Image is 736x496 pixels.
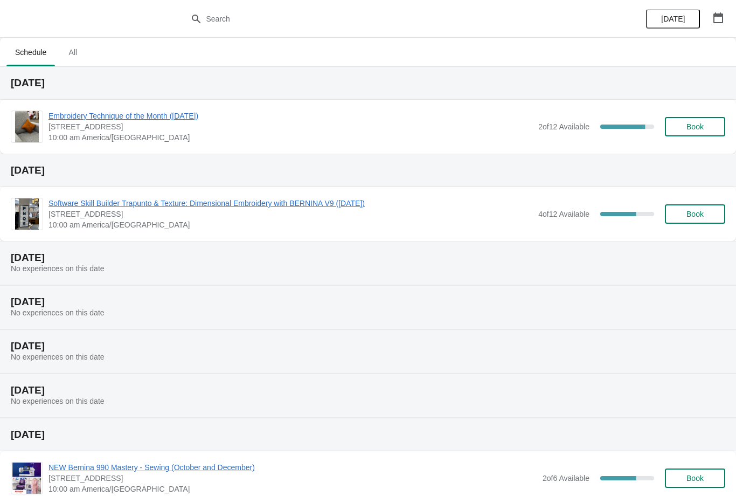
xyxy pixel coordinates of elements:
span: All [59,43,86,62]
span: Book [686,122,704,131]
button: [DATE] [646,9,700,29]
button: Book [665,204,725,224]
span: 2 of 12 Available [538,122,589,131]
span: 10:00 am America/[GEOGRAPHIC_DATA] [48,132,533,143]
span: 4 of 12 Available [538,210,589,218]
button: Book [665,117,725,136]
span: Book [686,474,704,483]
h2: [DATE] [11,252,725,263]
span: Embroidery Technique of the Month ([DATE]) [48,111,533,121]
h2: [DATE] [11,429,725,440]
span: 10:00 am America/[GEOGRAPHIC_DATA] [48,219,533,230]
h2: [DATE] [11,385,725,396]
span: NEW Bernina 990 Mastery - Sewing (October and December) [48,462,537,473]
span: Schedule [6,43,55,62]
img: NEW Bernina 990 Mastery - Sewing (October and December) | 1300 Salem Rd SW, Suite 350, Rochester,... [12,463,41,494]
span: 10:00 am America/[GEOGRAPHIC_DATA] [48,484,537,494]
span: No experiences on this date [11,397,105,405]
span: [STREET_ADDRESS] [48,209,533,219]
input: Search [206,9,552,29]
span: [STREET_ADDRESS] [48,121,533,132]
span: Book [686,210,704,218]
span: No experiences on this date [11,308,105,317]
span: No experiences on this date [11,353,105,361]
h2: [DATE] [11,165,725,176]
span: No experiences on this date [11,264,105,273]
span: [DATE] [661,15,685,23]
span: Software Skill Builder Trapunto & Texture: Dimensional Embroidery with BERNINA V9 ([DATE]) [48,198,533,209]
h2: [DATE] [11,297,725,307]
button: Book [665,469,725,488]
h2: [DATE] [11,341,725,352]
img: Embroidery Technique of the Month (October 7, 2025) | 1300 Salem Rd SW, Suite 350, Rochester, MN ... [15,111,39,142]
h2: [DATE] [11,78,725,88]
span: [STREET_ADDRESS] [48,473,537,484]
img: Software Skill Builder Trapunto & Texture: Dimensional Embroidery with BERNINA V9 (October 8, 202... [15,198,39,230]
span: 2 of 6 Available [543,474,589,483]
